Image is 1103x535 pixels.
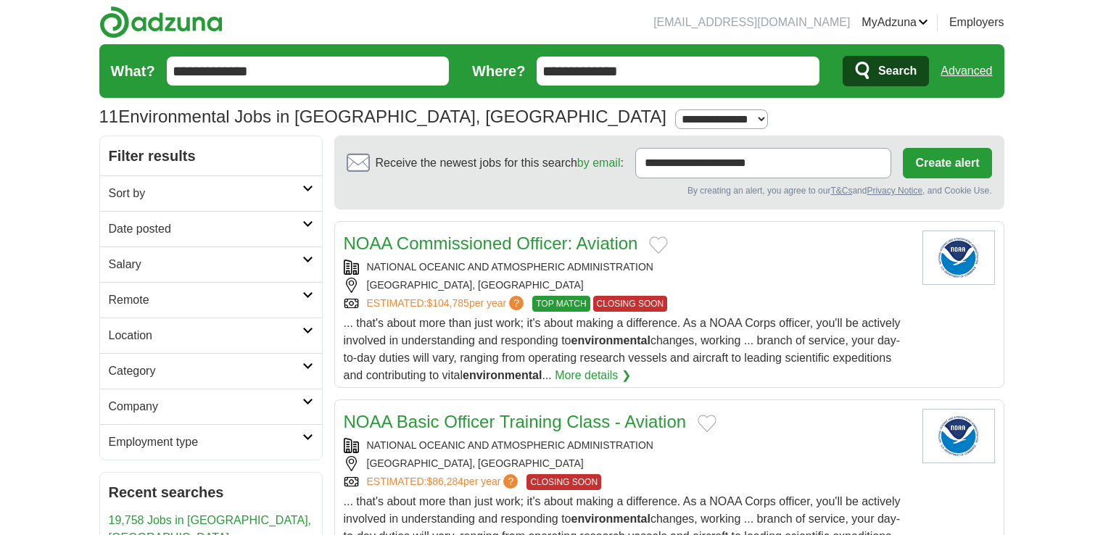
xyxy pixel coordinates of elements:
[99,107,666,126] h1: Environmental Jobs in [GEOGRAPHIC_DATA], [GEOGRAPHIC_DATA]
[878,57,917,86] span: Search
[109,398,302,415] h2: Company
[698,415,716,432] button: Add to favorite jobs
[100,282,322,318] a: Remote
[109,362,302,380] h2: Category
[472,60,525,82] label: Where?
[941,57,992,86] a: Advanced
[109,327,302,344] h2: Location
[367,439,653,451] a: NATIONAL OCEANIC AND ATMOSPHERIC ADMINISTRATION
[555,367,631,384] a: More details ❯
[344,278,911,293] div: [GEOGRAPHIC_DATA], [GEOGRAPHIC_DATA]
[571,513,650,525] strong: environmental
[109,220,302,238] h2: Date posted
[593,296,668,312] span: CLOSING SOON
[862,14,928,31] a: MyAdzuna
[367,296,527,312] a: ESTIMATED:$104,785per year?
[526,474,601,490] span: CLOSING SOON
[426,476,463,487] span: $86,284
[843,56,929,86] button: Search
[367,474,521,490] a: ESTIMATED:$86,284per year?
[571,334,650,347] strong: environmental
[347,184,992,197] div: By creating an alert, you agree to our and , and Cookie Use.
[509,296,524,310] span: ?
[463,369,542,381] strong: environmental
[100,211,322,246] a: Date posted
[426,297,468,309] span: $104,785
[109,434,302,451] h2: Employment type
[949,14,1004,31] a: Employers
[653,14,850,31] li: [EMAIL_ADDRESS][DOMAIN_NAME]
[344,456,911,471] div: [GEOGRAPHIC_DATA], [GEOGRAPHIC_DATA]
[376,154,624,172] span: Receive the newest jobs for this search :
[577,157,621,169] a: by email
[109,256,302,273] h2: Salary
[100,136,322,175] h2: Filter results
[344,233,638,253] a: NOAA Commissioned Officer: Aviation
[649,236,668,254] button: Add to favorite jobs
[344,412,687,431] a: NOAA Basic Officer Training Class - Aviation
[867,186,922,196] a: Privacy Notice
[367,261,653,273] a: NATIONAL OCEANIC AND ATMOSPHERIC ADMINISTRATION
[109,481,313,503] h2: Recent searches
[100,353,322,389] a: Category
[100,318,322,353] a: Location
[100,424,322,460] a: Employment type
[922,231,995,285] img: National Oceanic and Atmospheric Administration logo
[830,186,852,196] a: T&Cs
[99,6,223,38] img: Adzuna logo
[109,185,302,202] h2: Sort by
[100,389,322,424] a: Company
[109,291,302,309] h2: Remote
[99,104,119,130] span: 11
[903,148,991,178] button: Create alert
[100,246,322,282] a: Salary
[344,317,901,381] span: ... that's about more than just work; it's about making a difference. As a NOAA Corps officer, yo...
[111,60,155,82] label: What?
[503,474,518,489] span: ?
[100,175,322,211] a: Sort by
[922,409,995,463] img: National Oceanic and Atmospheric Administration logo
[532,296,590,312] span: TOP MATCH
